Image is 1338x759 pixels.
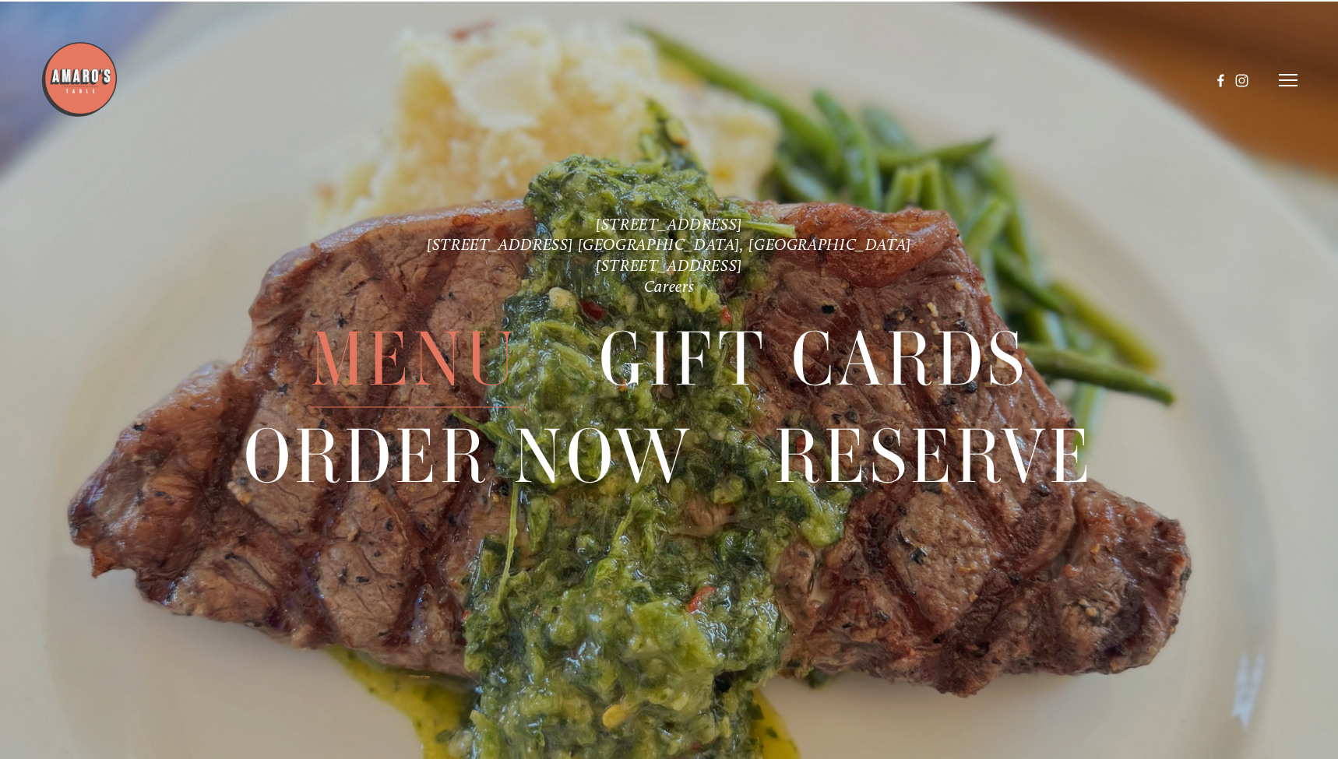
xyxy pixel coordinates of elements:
[310,310,519,406] a: Menu
[310,310,519,407] span: Menu
[40,40,118,118] img: Amaro's Table
[244,408,694,504] a: Order Now
[599,310,1028,407] span: Gift Cards
[774,408,1094,504] a: Reserve
[599,310,1028,406] a: Gift Cards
